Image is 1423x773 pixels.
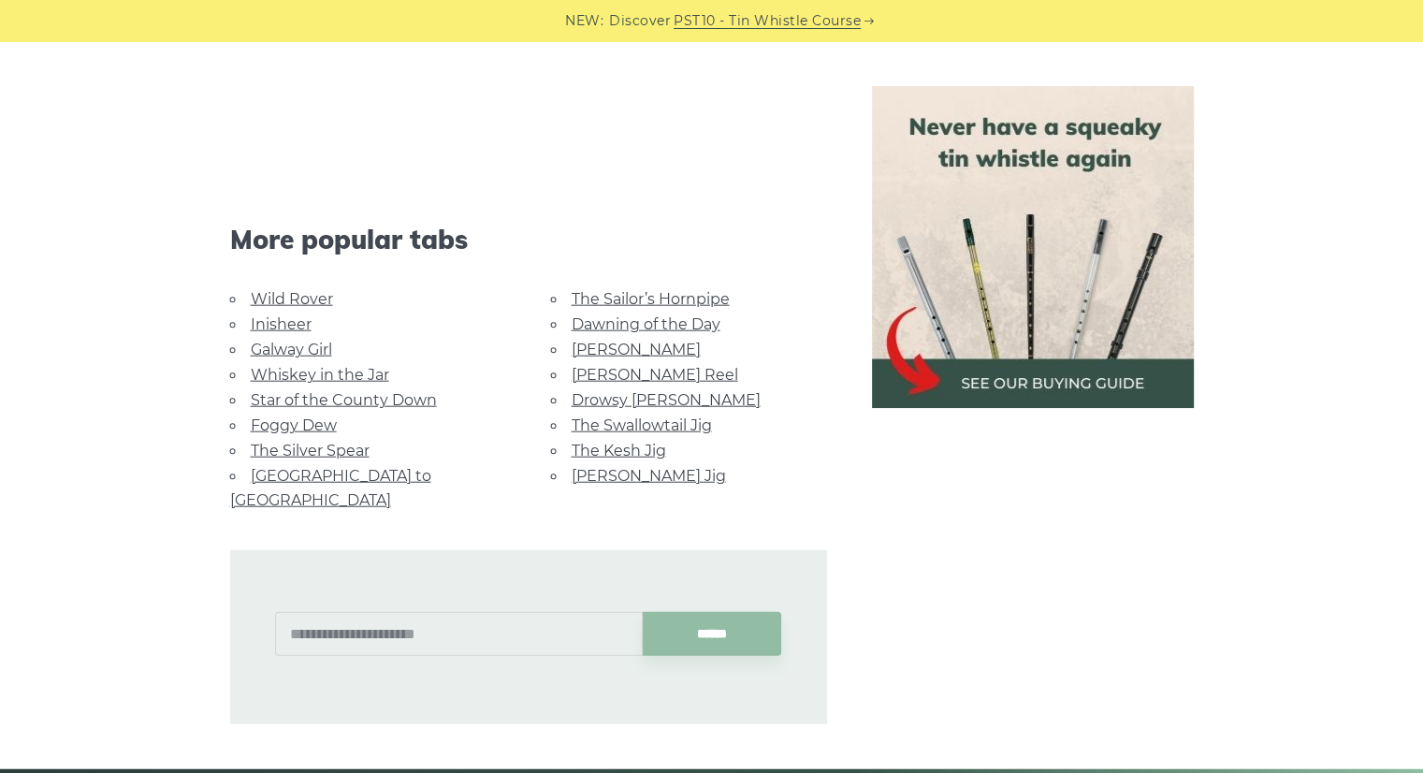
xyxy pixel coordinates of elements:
a: Foggy Dew [251,416,337,434]
a: The Silver Spear [251,442,370,459]
a: Whiskey in the Jar [251,366,389,384]
a: PST10 - Tin Whistle Course [674,10,861,32]
a: The Kesh Jig [572,442,666,459]
a: Inisheer [251,315,312,333]
a: The Swallowtail Jig [572,416,712,434]
a: [PERSON_NAME] [572,341,701,358]
a: Dawning of the Day [572,315,720,333]
a: Wild Rover [251,290,333,308]
span: More popular tabs [230,224,827,255]
a: [PERSON_NAME] Jig [572,467,726,485]
a: [GEOGRAPHIC_DATA] to [GEOGRAPHIC_DATA] [230,467,431,509]
a: Galway Girl [251,341,332,358]
span: Discover [609,10,671,32]
a: Drowsy [PERSON_NAME] [572,391,761,409]
a: Star of the County Down [251,391,437,409]
a: [PERSON_NAME] Reel [572,366,738,384]
span: NEW: [565,10,603,32]
img: tin whistle buying guide [872,86,1194,408]
a: The Sailor’s Hornpipe [572,290,730,308]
